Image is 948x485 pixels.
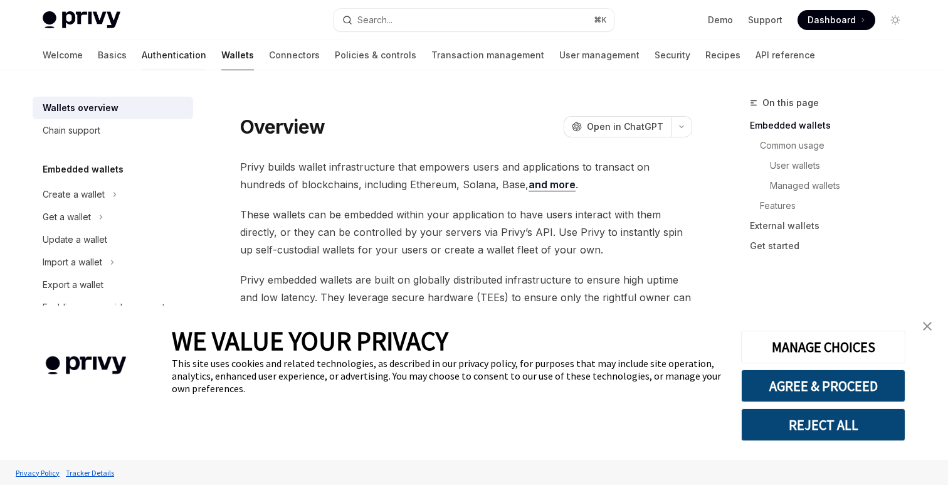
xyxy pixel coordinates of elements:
button: Import a wallet [33,251,193,274]
a: Wallets [221,40,254,70]
a: Recipes [705,40,740,70]
a: Managed wallets [750,176,915,196]
a: Security [655,40,690,70]
div: Search... [357,13,392,28]
a: Export a wallet [33,274,193,296]
div: Get a wallet [43,210,91,225]
div: Create a wallet [43,187,105,202]
a: API reference [756,40,815,70]
a: User management [559,40,640,70]
span: WE VALUE YOUR PRIVACY [172,324,448,357]
a: External wallets [750,216,915,236]
div: Enabling server-side access to user wallets [43,300,186,330]
button: Get a wallet [33,206,193,228]
a: and more [529,178,576,191]
img: company logo [19,338,153,393]
span: Open in ChatGPT [587,120,663,133]
div: Update a wallet [43,232,107,247]
button: REJECT ALL [741,408,905,441]
a: User wallets [750,156,915,176]
button: Create a wallet [33,183,193,206]
button: Open in ChatGPT [564,116,671,137]
a: Common usage [750,136,915,156]
span: Privy builds wallet infrastructure that empowers users and applications to transact on hundreds o... [240,158,692,193]
span: These wallets can be embedded within your application to have users interact with them directly, ... [240,206,692,258]
a: Dashboard [798,10,875,30]
div: Export a wallet [43,277,103,292]
button: Search...⌘K [334,9,614,31]
button: AGREE & PROCEED [741,370,905,402]
img: light logo [43,11,120,29]
a: Get started [750,236,915,256]
span: Dashboard [808,14,856,26]
button: MANAGE CHOICES [741,331,905,363]
div: Chain support [43,123,100,138]
button: Toggle dark mode [885,10,905,30]
a: Features [750,196,915,216]
a: Privacy Policy [13,462,63,484]
span: ⌘ K [594,15,607,25]
a: Welcome [43,40,83,70]
a: Demo [708,14,733,26]
a: Support [748,14,782,26]
a: Transaction management [431,40,544,70]
a: Embedded wallets [750,115,915,136]
a: Wallets overview [33,97,193,119]
a: Policies & controls [335,40,416,70]
span: On this page [762,95,819,110]
a: Authentication [142,40,206,70]
span: Privy embedded wallets are built on globally distributed infrastructure to ensure high uptime and... [240,271,692,324]
h1: Overview [240,115,325,138]
img: close banner [923,322,932,331]
a: close banner [915,314,940,339]
a: Basics [98,40,127,70]
div: Wallets overview [43,100,118,115]
a: Update a wallet [33,228,193,251]
a: Chain support [33,119,193,142]
a: Tracker Details [63,462,117,484]
div: This site uses cookies and related technologies, as described in our privacy policy, for purposes... [172,357,722,395]
a: Enabling server-side access to user wallets [33,296,193,334]
h5: Embedded wallets [43,162,124,177]
div: Import a wallet [43,255,102,270]
a: Connectors [269,40,320,70]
